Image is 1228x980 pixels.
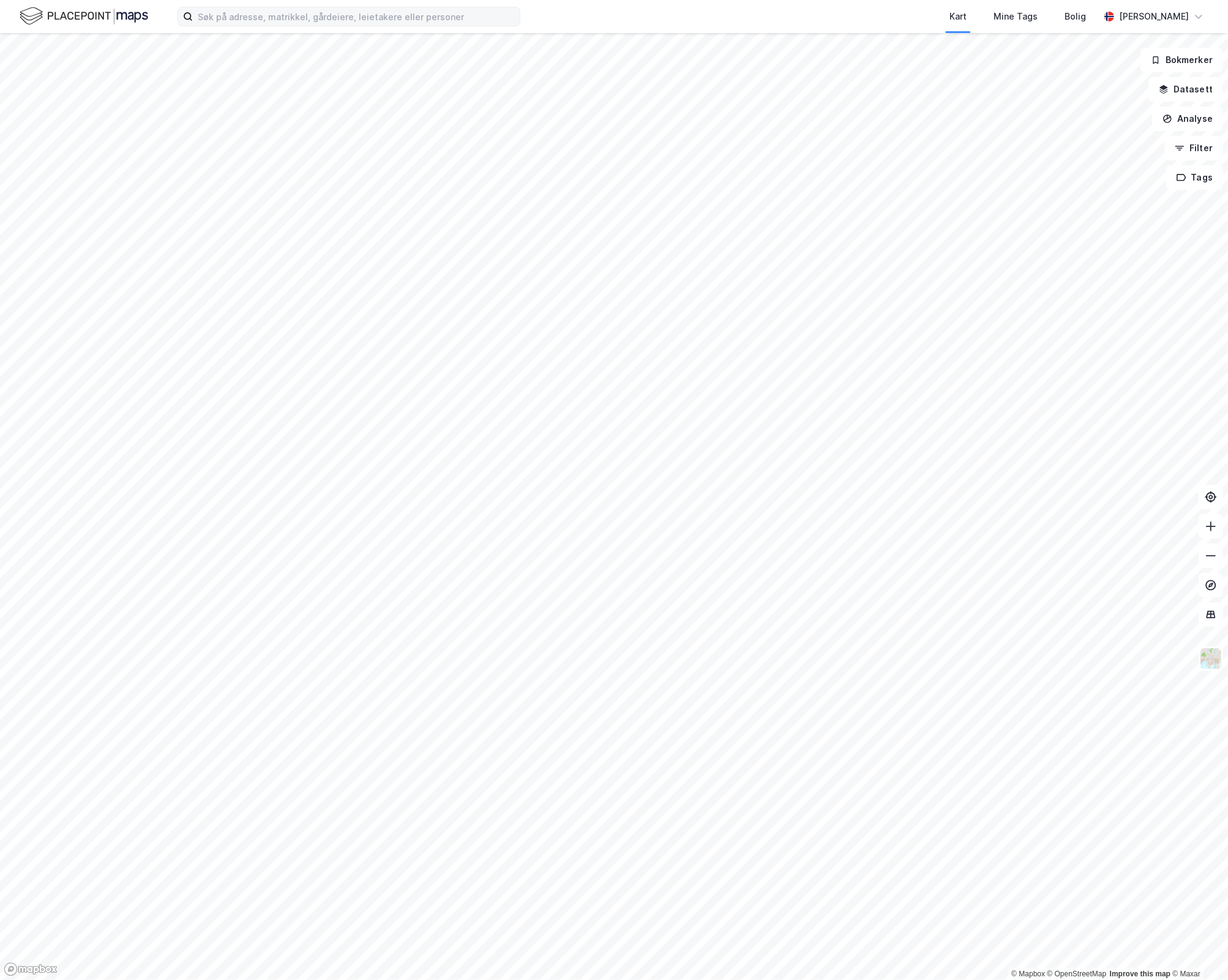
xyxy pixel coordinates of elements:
[1167,921,1228,980] iframe: Chat Widget
[1166,165,1223,190] button: Tags
[1140,48,1223,72] button: Bokmerker
[994,9,1038,24] div: Mine Tags
[949,9,967,24] div: Kart
[193,7,520,26] input: Søk på adresse, matrikkel, gårdeiere, leietakere eller personer
[1148,77,1223,102] button: Datasett
[20,6,148,27] img: logo.f888ab2527a4732fd821a326f86c7f29.svg
[1119,9,1189,24] div: [PERSON_NAME]
[1047,970,1107,978] a: OpenStreetMap
[1164,136,1223,160] button: Filter
[1065,9,1086,24] div: Bolig
[1167,921,1228,980] div: Kontrollprogram for chat
[1011,970,1045,978] a: Mapbox
[1110,970,1170,978] a: Improve this map
[4,962,58,976] a: Mapbox homepage
[1152,107,1223,131] button: Analyse
[1199,647,1222,670] img: Z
